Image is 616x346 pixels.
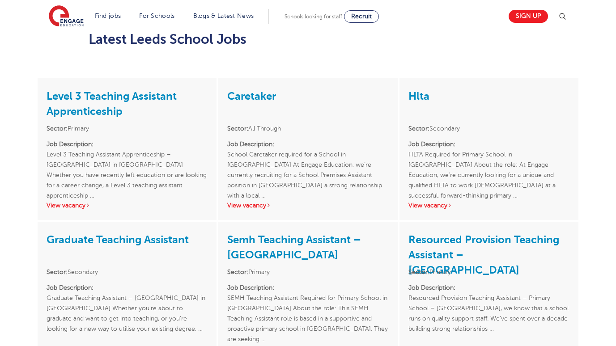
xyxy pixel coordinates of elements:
a: Find jobs [95,13,121,19]
img: Engage Education [49,5,84,28]
a: Graduate Teaching Assistant [47,233,189,246]
strong: Job Description: [408,284,455,291]
strong: Sector: [47,125,68,132]
a: Recruit [344,10,379,23]
strong: Job Description: [47,284,93,291]
p: Resourced Provision Teaching Assistant – Primary School – [GEOGRAPHIC_DATA], we know that a schoo... [408,283,569,334]
li: All Through [227,123,388,134]
a: View vacancy [227,202,271,209]
strong: Job Description: [408,141,455,148]
h2: Latest Leeds School Jobs [89,32,527,47]
p: SEMH Teaching Assistant Required for Primary School in [GEOGRAPHIC_DATA] About the role: This SEM... [227,283,388,334]
a: Hlta [408,90,429,102]
strong: Job Description: [227,284,274,291]
p: Graduate Teaching Assistant – [GEOGRAPHIC_DATA] in [GEOGRAPHIC_DATA] ​Whether you’re about to gra... [47,283,208,334]
a: Resourced Provision Teaching Assistant – [GEOGRAPHIC_DATA] [408,233,559,276]
strong: Sector: [408,125,429,132]
span: Schools looking for staff [285,13,342,20]
a: Blogs & Latest News [193,13,254,19]
strong: Sector: [227,125,248,132]
a: Level 3 Teaching Assistant Apprenticeship [47,90,177,118]
strong: Sector: [408,269,429,275]
a: Sign up [509,10,548,23]
p: School Caretaker required for a School in [GEOGRAPHIC_DATA] At Engage Education, we’re currently ... [227,139,388,190]
li: Secondary [47,267,208,277]
a: View vacancy [47,202,90,209]
strong: Sector: [47,269,68,275]
li: Primary [227,267,388,277]
a: For Schools [139,13,174,19]
p: Level 3 Teaching Assistant Apprenticeship – [GEOGRAPHIC_DATA] in [GEOGRAPHIC_DATA] Whether you ha... [47,139,208,190]
a: Semh Teaching Assistant – [GEOGRAPHIC_DATA] [227,233,361,261]
li: Primary [408,267,569,277]
li: Primary [47,123,208,134]
strong: Job Description: [47,141,93,148]
p: HLTA Required for Primary School in [GEOGRAPHIC_DATA] About the role: At Engage Education, we’re ... [408,139,569,190]
a: View vacancy [408,202,452,209]
span: Recruit [351,13,372,20]
strong: Sector: [227,269,248,275]
li: Secondary [408,123,569,134]
strong: Job Description: [227,141,274,148]
a: Caretaker [227,90,276,102]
